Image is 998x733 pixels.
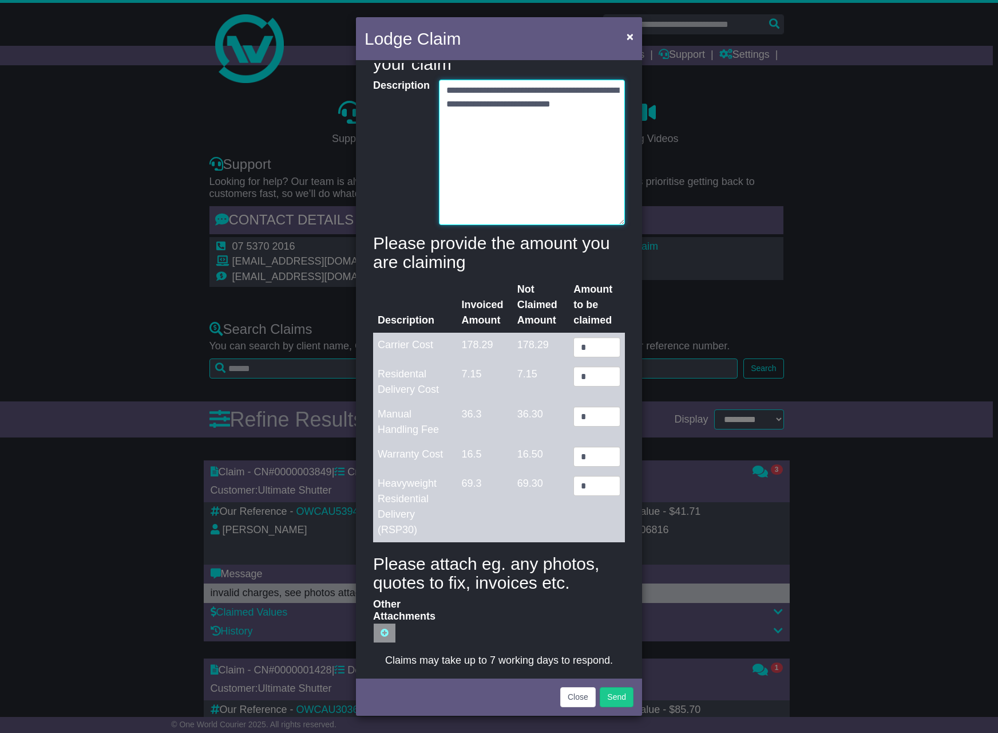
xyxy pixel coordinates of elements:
[457,471,512,542] td: 69.3
[513,471,569,542] td: 69.30
[627,30,633,43] span: ×
[457,442,512,471] td: 16.5
[457,277,512,333] th: Invoiced Amount
[373,333,457,362] td: Carrier Cost
[373,655,625,667] div: Claims may take up to 7 working days to respond.
[513,442,569,471] td: 16.50
[513,362,569,402] td: 7.15
[367,80,433,222] label: Description
[600,687,633,707] button: Send
[457,362,512,402] td: 7.15
[365,26,461,52] h4: Lodge Claim
[367,598,433,643] label: Other Attachments
[373,442,457,471] td: Warranty Cost
[513,402,569,442] td: 36.30
[513,333,569,362] td: 178.29
[373,402,457,442] td: Manual Handling Fee
[373,471,457,542] td: Heavyweight Residential Delivery (RSP30)
[373,362,457,402] td: Residental Delivery Cost
[457,333,512,362] td: 178.29
[457,402,512,442] td: 36.3
[373,234,625,271] h4: Please provide the amount you are claiming
[373,277,457,333] th: Description
[373,554,625,592] h4: Please attach eg. any photos, quotes to fix, invoices etc.
[560,687,596,707] button: Close
[569,277,625,333] th: Amount to be claimed
[513,277,569,333] th: Not Claimed Amount
[621,25,639,48] button: Close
